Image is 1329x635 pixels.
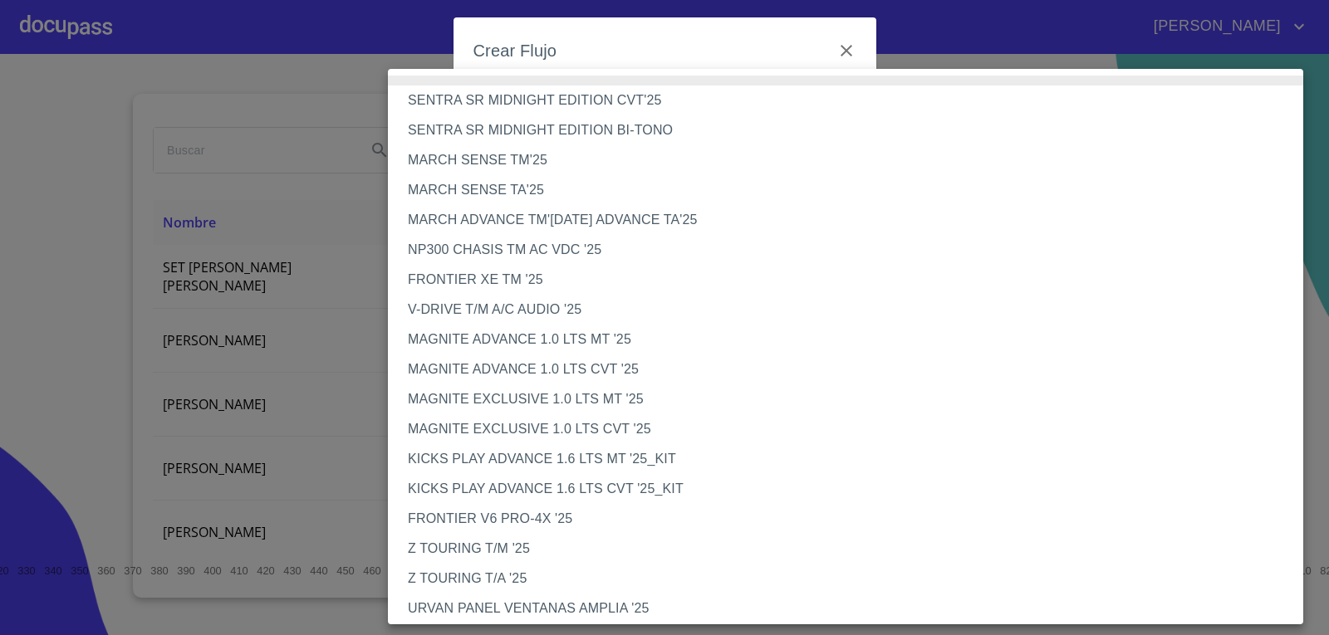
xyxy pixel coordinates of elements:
li: SENTRA SR MIDNIGHT EDITION CVT'25 [388,85,1316,115]
li: FRONTIER XE TM '25 [388,265,1316,295]
li: Z TOURING T/A '25 [388,564,1316,593]
li: MAGNITE EXCLUSIVE 1.0 LTS MT '25 [388,384,1316,414]
li: FRONTIER V6 PRO-4X '25 [388,504,1316,534]
li: MAGNITE EXCLUSIVE 1.0 LTS CVT '25 [388,414,1316,444]
li: SENTRA SR MIDNIGHT EDITION BI-TONO [388,115,1316,145]
li: KICKS PLAY ADVANCE 1.6 LTS MT '25_KIT [388,444,1316,474]
li: MARCH SENSE TA'25 [388,175,1316,205]
li: MARCH SENSE TM'25 [388,145,1316,175]
li: Z TOURING T/M '25 [388,534,1316,564]
li: NP300 CHASIS TM AC VDC '25 [388,235,1316,265]
li: MARCH ADVANCE TM'[DATE] ADVANCE TA'25 [388,205,1316,235]
li: KICKS PLAY ADVANCE 1.6 LTS CVT '25_KIT [388,474,1316,504]
li: URVAN PANEL VENTANAS AMPLIA '25 [388,593,1316,623]
li: MAGNITE ADVANCE 1.0 LTS CVT '25 [388,354,1316,384]
li: MAGNITE ADVANCE 1.0 LTS MT '25 [388,325,1316,354]
li: V-DRIVE T/M A/C AUDIO '25 [388,295,1316,325]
